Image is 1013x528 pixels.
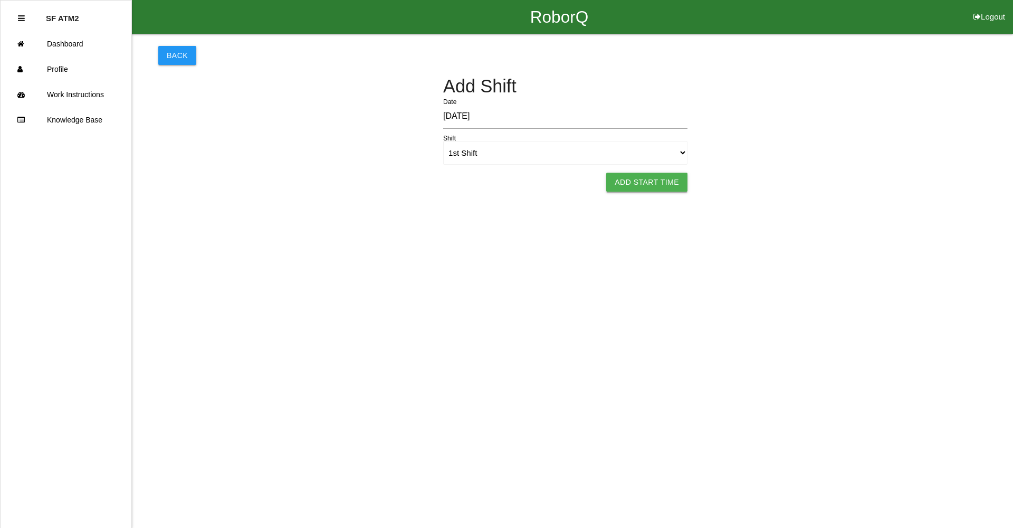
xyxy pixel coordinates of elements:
a: Dashboard [1,31,131,56]
p: SF ATM2 [46,6,79,23]
div: Close [18,6,25,31]
a: Profile [1,56,131,82]
button: Add Start Time [606,173,687,192]
button: Back [158,46,196,65]
a: Work Instructions [1,82,131,107]
label: Shift [443,134,456,143]
a: Knowledge Base [1,107,131,133]
h4: Add Shift [443,77,687,97]
label: Date [443,97,456,107]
